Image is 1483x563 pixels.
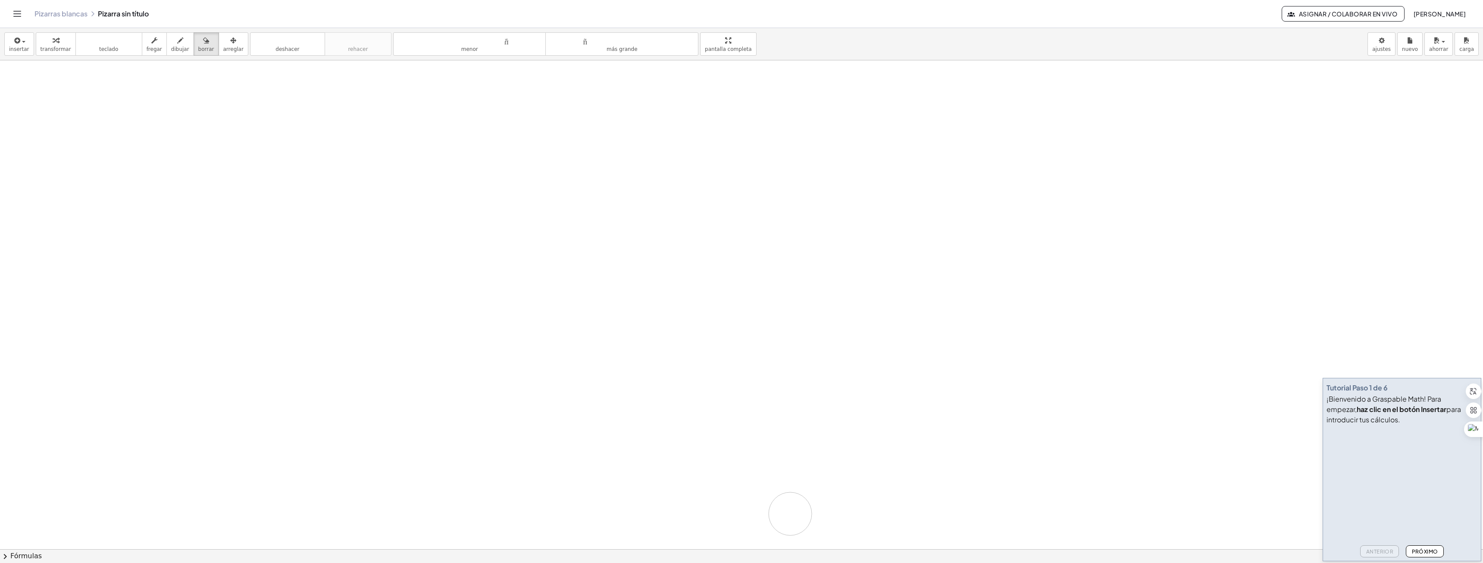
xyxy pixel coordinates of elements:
font: tamaño_del_formato [550,36,694,44]
font: rehacer [348,46,368,52]
font: arreglar [223,46,244,52]
font: [PERSON_NAME] [1414,10,1466,18]
button: nuevo [1397,32,1423,56]
font: ajustes [1372,46,1391,52]
font: transformar [41,46,71,52]
font: teclado [99,46,118,52]
font: fregar [147,46,162,52]
button: rehacerrehacer [325,32,391,56]
font: tamaño_del_formato [398,36,541,44]
button: transformar [36,32,76,56]
button: Cambiar navegación [10,7,24,21]
button: tecladoteclado [75,32,142,56]
font: Fórmulas [10,552,42,560]
font: haz clic en el botón Insertar [1357,405,1446,414]
font: menor [461,46,478,52]
button: dibujar [166,32,194,56]
button: Asignar / Colaborar en vivo [1282,6,1405,22]
button: tamaño_del_formatomenor [393,32,546,56]
font: borrar [198,46,214,52]
font: dibujar [171,46,189,52]
font: deshacer [275,46,299,52]
font: nuevo [1402,46,1418,52]
button: arreglar [219,32,248,56]
button: deshacerdeshacer [250,32,325,56]
button: tamaño_del_formatomás grande [545,32,698,56]
font: Asignar / Colaborar en vivo [1299,10,1397,18]
a: Pizarras blancas [34,9,88,18]
font: carga [1459,46,1474,52]
button: ajustes [1367,32,1395,56]
font: más grande [607,46,638,52]
font: rehacer [329,36,387,44]
button: [PERSON_NAME] [1406,6,1473,22]
font: pantalla completa [705,46,752,52]
button: pantalla completa [700,32,757,56]
font: insertar [9,46,29,52]
button: carga [1455,32,1479,56]
button: fregar [142,32,167,56]
font: deshacer [255,36,320,44]
font: ¡Bienvenido a Graspable Math! Para empezar, [1327,394,1441,414]
button: ahorrar [1424,32,1453,56]
button: borrar [194,32,219,56]
button: Próximo [1406,545,1443,557]
font: Tutorial Paso 1 de 6 [1327,383,1388,392]
font: ahorrar [1429,46,1448,52]
font: Próximo [1412,548,1438,555]
button: insertar [4,32,34,56]
font: teclado [80,36,138,44]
